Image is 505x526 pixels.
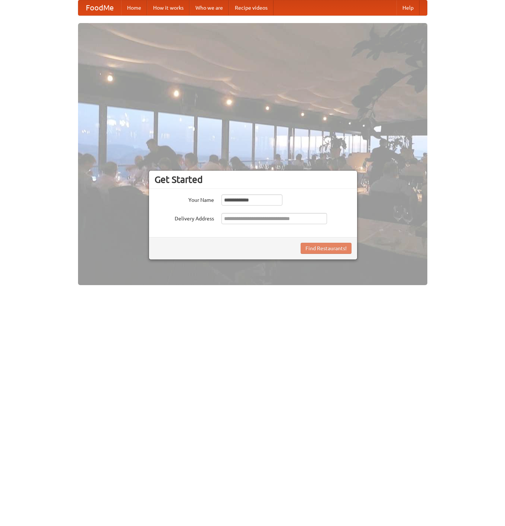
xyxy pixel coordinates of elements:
[190,0,229,15] a: Who we are
[78,0,121,15] a: FoodMe
[121,0,147,15] a: Home
[301,243,352,254] button: Find Restaurants!
[147,0,190,15] a: How it works
[155,174,352,185] h3: Get Started
[155,213,214,222] label: Delivery Address
[229,0,273,15] a: Recipe videos
[155,194,214,204] label: Your Name
[396,0,420,15] a: Help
